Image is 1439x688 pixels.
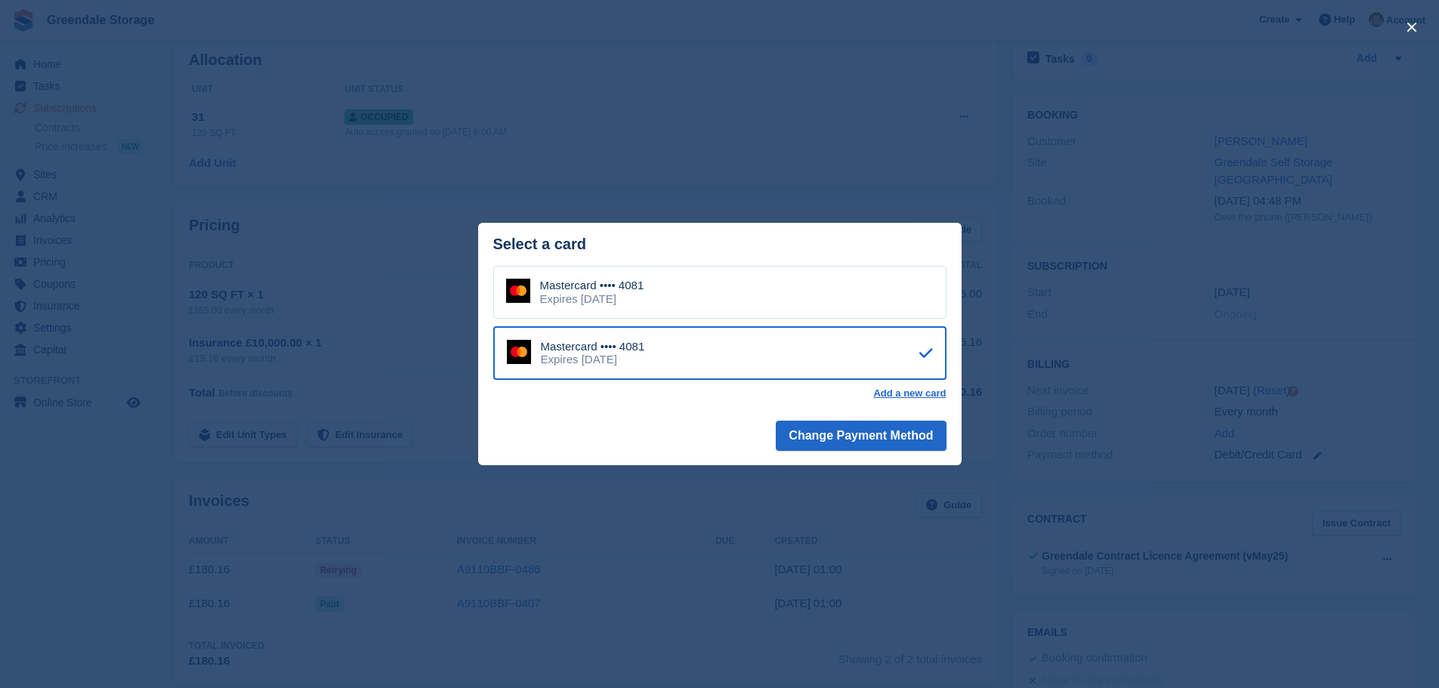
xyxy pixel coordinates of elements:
img: Mastercard Logo [507,340,531,364]
img: Mastercard Logo [506,279,530,303]
div: Select a card [493,236,946,253]
button: Change Payment Method [776,421,946,451]
div: Expires [DATE] [540,292,644,306]
button: close [1400,15,1424,39]
div: Mastercard •••• 4081 [540,279,644,292]
a: Add a new card [873,387,946,400]
div: Expires [DATE] [541,353,645,366]
div: Mastercard •••• 4081 [541,340,645,353]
